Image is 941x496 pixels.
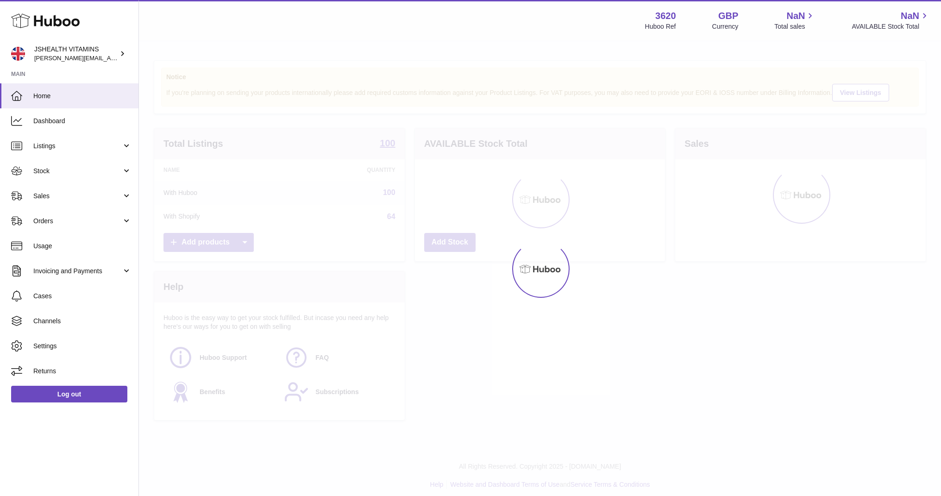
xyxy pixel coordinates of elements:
span: Sales [33,192,122,201]
strong: 3620 [655,10,676,22]
span: Stock [33,167,122,176]
span: [PERSON_NAME][EMAIL_ADDRESS][DOMAIN_NAME] [34,54,186,62]
span: Total sales [774,22,816,31]
span: Orders [33,217,122,226]
a: NaN Total sales [774,10,816,31]
img: francesca@jshealthvitamins.com [11,47,25,61]
span: NaN [901,10,919,22]
a: Log out [11,386,127,402]
span: Channels [33,317,132,326]
span: Returns [33,367,132,376]
strong: GBP [718,10,738,22]
div: JSHEALTH VITAMINS [34,45,118,63]
div: Currency [712,22,739,31]
span: Invoicing and Payments [33,267,122,276]
span: Home [33,92,132,100]
span: Settings [33,342,132,351]
span: AVAILABLE Stock Total [852,22,930,31]
span: NaN [786,10,805,22]
span: Listings [33,142,122,151]
span: Cases [33,292,132,301]
a: NaN AVAILABLE Stock Total [852,10,930,31]
div: Huboo Ref [645,22,676,31]
span: Usage [33,242,132,251]
span: Dashboard [33,117,132,126]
